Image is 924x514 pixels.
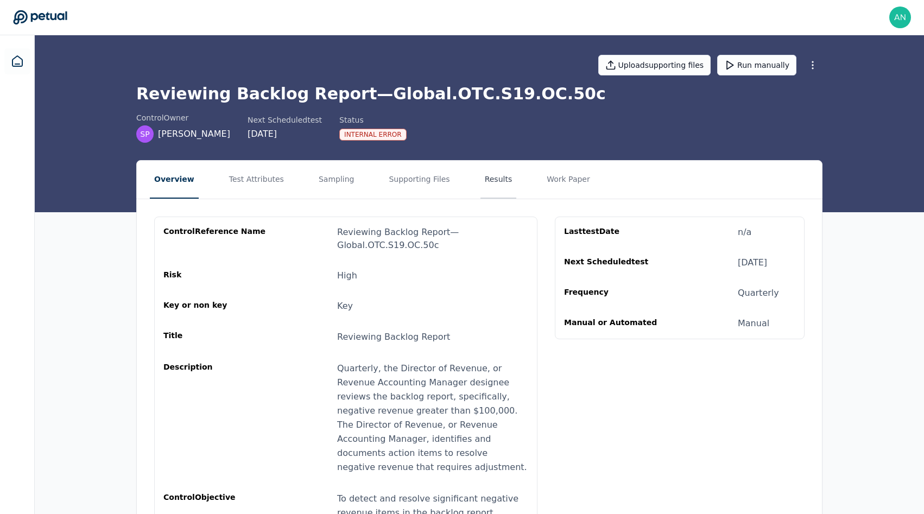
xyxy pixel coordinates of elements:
button: Run manually [717,55,796,75]
div: Frequency [564,287,668,300]
button: Results [480,161,517,199]
div: Key [337,300,353,313]
button: Supporting Files [384,161,454,199]
div: Quarterly, the Director of Revenue, or Revenue Accounting Manager designee reviews the backlog re... [337,361,528,474]
div: Next Scheduled test [248,115,322,125]
div: control Reference Name [163,226,268,252]
span: Reviewing Backlog Report [337,332,450,342]
div: n/a [738,226,751,239]
div: Reviewing Backlog Report — Global.OTC.S19.OC.50c [337,226,528,252]
button: Uploadsupporting files [598,55,711,75]
a: Dashboard [4,48,30,74]
div: Last test Date [564,226,668,239]
span: SP [140,129,149,139]
button: Sampling [314,161,359,199]
div: Manual or Automated [564,317,668,330]
button: Work Paper [542,161,594,199]
div: Status [339,115,407,125]
div: Manual [738,317,769,330]
div: Risk [163,269,268,282]
div: Internal Error [339,129,407,141]
button: Overview [150,161,199,199]
button: Test Attributes [225,161,288,199]
div: Quarterly [738,287,779,300]
div: [DATE] [738,256,767,269]
button: More Options [803,55,822,75]
div: [DATE] [248,128,322,141]
a: Go to Dashboard [13,10,67,25]
div: Key or non key [163,300,268,313]
img: andrew+arm@petual.ai [889,7,911,28]
nav: Tabs [137,161,822,199]
div: Title [163,330,268,344]
h1: Reviewing Backlog Report — Global.OTC.S19.OC.50c [136,84,822,104]
div: control Owner [136,112,230,123]
div: Description [163,361,268,474]
div: High [337,269,357,282]
div: Next Scheduled test [564,256,668,269]
span: [PERSON_NAME] [158,128,230,141]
